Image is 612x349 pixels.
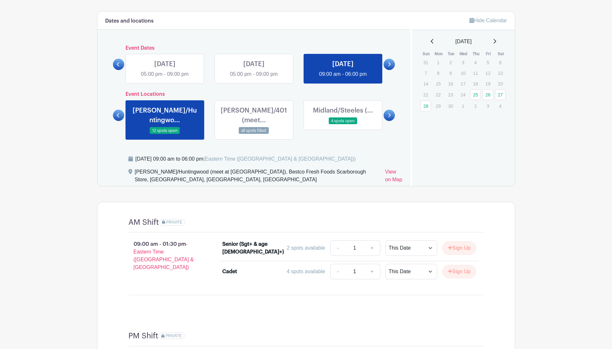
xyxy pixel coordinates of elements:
[420,57,431,67] p: 31
[458,68,468,78] p: 10
[470,89,481,100] a: 25
[495,57,506,67] p: 6
[495,79,506,89] p: 20
[105,18,154,24] h6: Dates and locations
[124,91,384,97] h6: Event Locations
[203,156,356,162] span: (Eastern Time ([GEOGRAPHIC_DATA] & [GEOGRAPHIC_DATA]))
[470,51,482,57] th: Thu
[482,51,495,57] th: Fri
[495,89,506,100] a: 27
[124,45,384,51] h6: Event Dates
[222,240,284,256] div: Senior (Sgt+ & age [DEMOGRAPHIC_DATA]+)
[458,79,468,89] p: 17
[445,57,456,67] p: 2
[364,264,380,279] a: +
[470,79,481,89] p: 18
[420,51,433,57] th: Sun
[483,89,493,100] a: 26
[135,168,380,186] div: [PERSON_NAME]/Huntingwood (meet at [GEOGRAPHIC_DATA]), Bestco Fresh Foods Scarborough Store, [GEO...
[470,68,481,78] p: 11
[483,57,493,67] p: 5
[420,101,431,111] a: 28
[445,101,456,111] p: 30
[442,241,476,255] button: Sign Up
[222,268,237,275] div: Cadet
[495,101,506,111] p: 4
[364,240,380,256] a: +
[433,101,444,111] p: 29
[470,57,481,67] p: 4
[433,68,444,78] p: 8
[433,90,444,100] p: 22
[287,244,325,252] div: 2 spots available
[118,238,212,274] p: 09:00 am - 01:30 pm
[287,268,325,275] div: 4 spots available
[442,265,476,278] button: Sign Up
[433,79,444,89] p: 15
[420,68,431,78] p: 7
[445,90,456,100] p: 23
[456,38,472,45] span: [DATE]
[135,155,356,163] div: [DATE] 09:00 am to 06:00 pm
[469,18,507,23] a: Hide Calendar
[445,68,456,78] p: 9
[445,79,456,89] p: 16
[330,264,345,279] a: -
[433,51,445,57] th: Mon
[483,101,493,111] p: 3
[445,51,457,57] th: Tue
[433,57,444,67] p: 1
[166,334,182,338] span: PRIVATE
[470,101,481,111] p: 2
[128,331,158,341] h4: PM Shift
[128,218,159,227] h4: AM Shift
[166,220,182,224] span: PRIVATE
[330,240,345,256] a: -
[483,68,493,78] p: 12
[385,168,403,186] a: View on Map
[458,101,468,111] p: 1
[458,57,468,67] p: 3
[420,90,431,100] p: 21
[458,90,468,100] p: 24
[495,51,507,57] th: Sat
[420,79,431,89] p: 14
[495,68,506,78] p: 13
[483,79,493,89] p: 19
[457,51,470,57] th: Wed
